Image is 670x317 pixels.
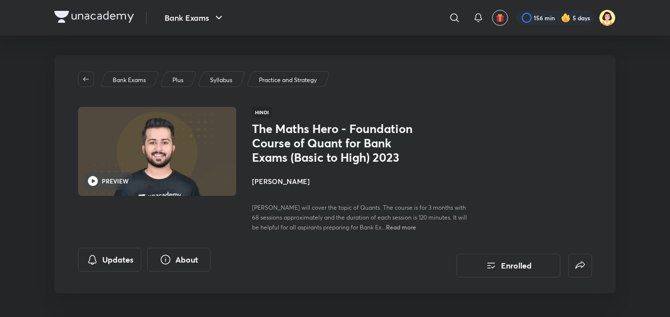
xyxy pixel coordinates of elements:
p: Practice and Strategy [259,76,317,85]
span: [PERSON_NAME] will cover the topic of Quants. The course is for 3 months with 68 sessions approxi... [252,204,467,231]
p: Plus [172,76,183,85]
img: kk B [599,9,616,26]
button: Updates [78,248,141,272]
button: false [568,254,592,277]
button: Enrolled [457,254,560,277]
h4: [PERSON_NAME] [252,176,473,186]
span: Hindi [252,107,272,118]
button: avatar [492,10,508,26]
h1: The Maths Hero - Foundation Course of Quant for Bank Exams (Basic to High) 2023 [252,122,414,164]
img: Thumbnail [77,106,238,197]
p: Syllabus [210,76,232,85]
a: Company Logo [54,11,134,25]
h6: PREVIEW [102,177,128,185]
a: Plus [171,76,185,85]
img: Company Logo [54,11,134,23]
p: Bank Exams [113,76,146,85]
a: Practice and Strategy [257,76,319,85]
img: streak [561,13,571,23]
button: Bank Exams [159,8,231,28]
img: avatar [496,13,504,22]
button: About [147,248,210,272]
a: Bank Exams [111,76,148,85]
span: Read more [386,223,416,231]
a: Syllabus [209,76,234,85]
